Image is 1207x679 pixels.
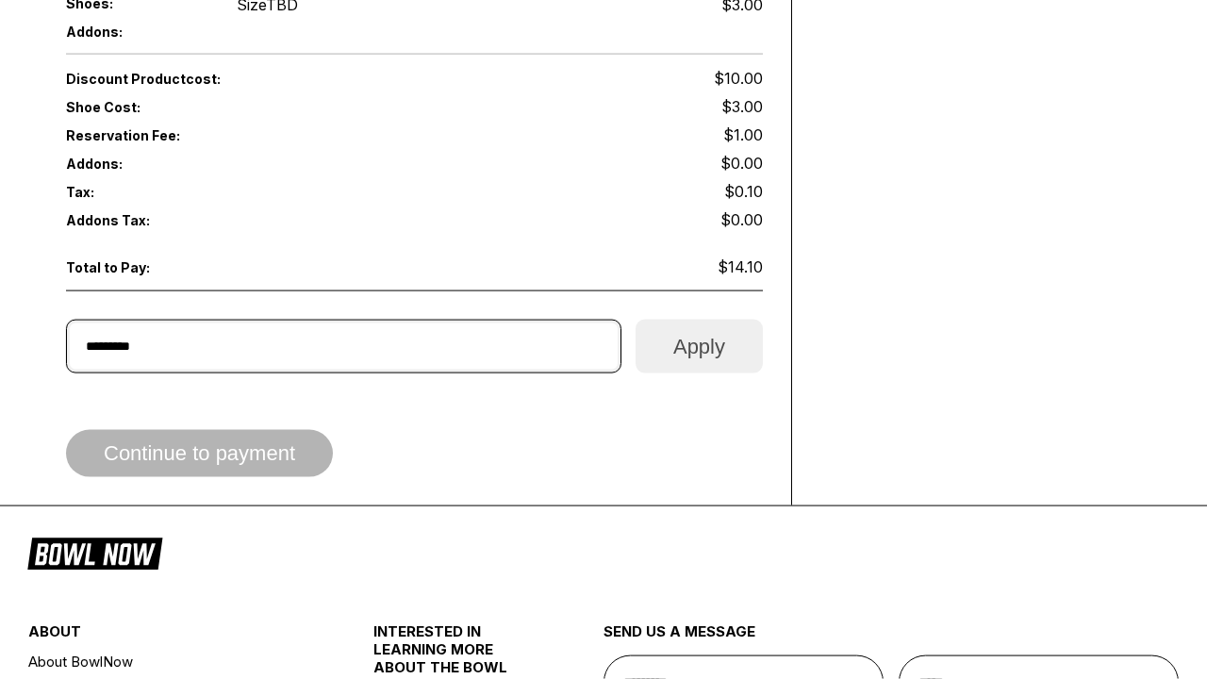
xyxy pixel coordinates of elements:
[66,127,415,143] span: Reservation Fee:
[66,99,206,115] span: Shoe Cost:
[66,259,206,275] span: Total to Pay:
[721,97,763,116] span: $3.00
[66,71,415,87] span: Discount Product cost:
[66,212,206,228] span: Addons Tax:
[66,156,206,172] span: Addons:
[718,257,763,276] span: $14.10
[28,650,316,673] a: About BowlNow
[723,125,763,144] span: $1.00
[28,622,316,650] div: about
[714,69,763,88] span: $10.00
[724,182,763,201] span: $0.10
[720,154,763,173] span: $0.00
[66,24,206,40] span: Addons:
[720,210,763,229] span: $0.00
[603,622,1179,655] div: send us a message
[636,320,763,373] button: Apply
[66,184,206,200] span: Tax:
